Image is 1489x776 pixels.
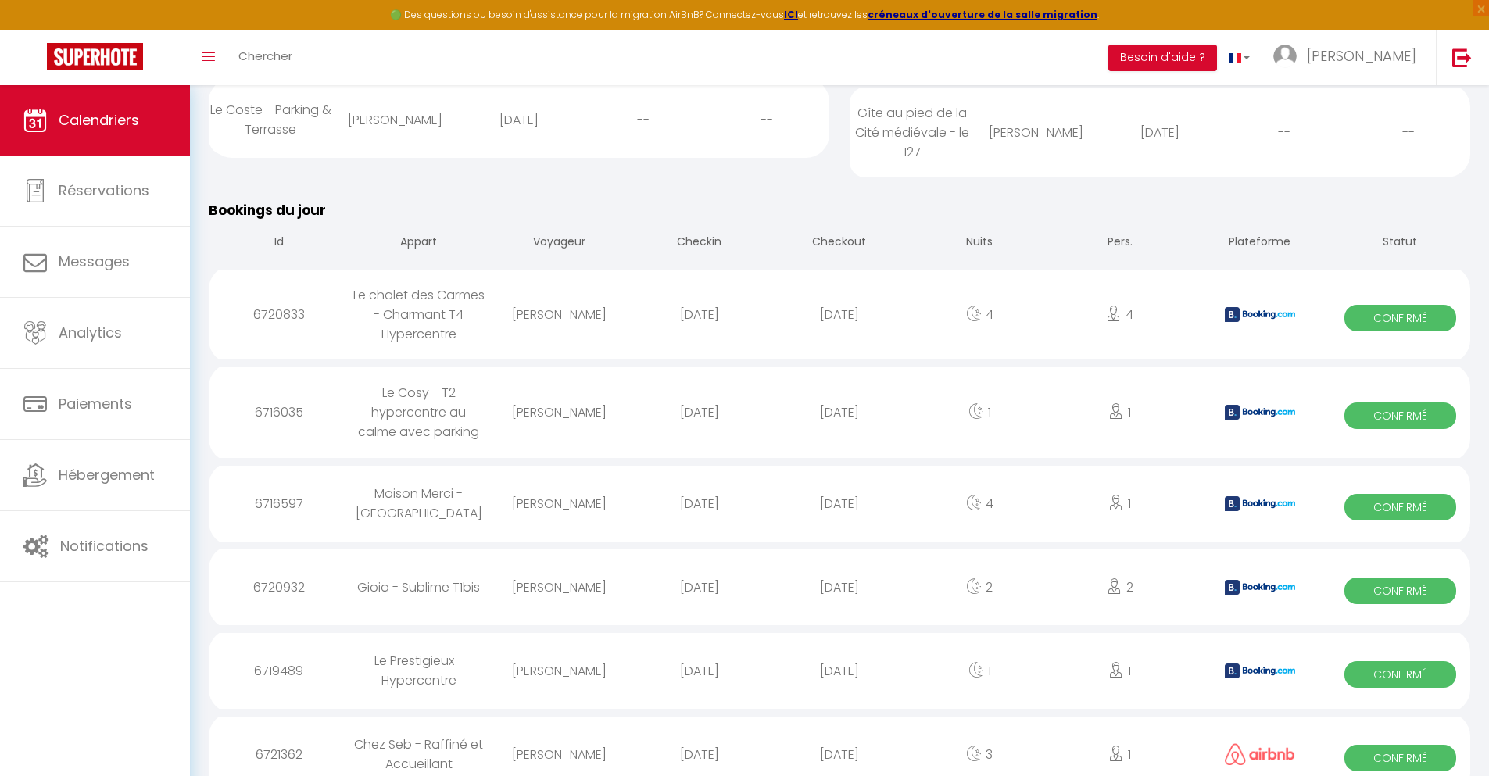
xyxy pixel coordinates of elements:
[910,289,1050,340] div: 4
[333,95,457,145] div: [PERSON_NAME]
[59,181,149,200] span: Réservations
[489,289,629,340] div: [PERSON_NAME]
[209,201,326,220] span: Bookings du jour
[1452,48,1472,67] img: logout
[769,645,909,696] div: [DATE]
[1225,663,1295,678] img: booking2.png
[1050,645,1190,696] div: 1
[209,387,349,438] div: 6716035
[1222,107,1346,158] div: --
[209,221,349,266] th: Id
[910,478,1050,529] div: 4
[59,252,130,271] span: Messages
[60,536,149,556] span: Notifications
[13,6,59,53] button: Ouvrir le widget de chat LiveChat
[1225,496,1295,511] img: booking2.png
[769,387,909,438] div: [DATE]
[349,221,489,266] th: Appart
[59,465,155,485] span: Hébergement
[227,30,304,85] a: Chercher
[1344,402,1457,429] span: Confirmé
[489,387,629,438] div: [PERSON_NAME]
[59,394,132,413] span: Paiements
[850,88,974,177] div: Gîte au pied de la Cité médiévale - le 127
[1225,743,1295,766] img: airbnb2.png
[1190,221,1330,266] th: Plateforme
[629,645,769,696] div: [DATE]
[489,221,629,266] th: Voyageur
[1344,305,1457,331] span: Confirmé
[1225,405,1295,420] img: booking2.png
[1330,221,1470,266] th: Statut
[910,645,1050,696] div: 1
[1050,289,1190,340] div: 4
[209,84,333,155] div: Le Coste - Parking & Terrasse
[1344,745,1457,771] span: Confirmé
[769,289,909,340] div: [DATE]
[209,645,349,696] div: 6719489
[489,562,629,613] div: [PERSON_NAME]
[238,48,292,64] span: Chercher
[1050,562,1190,613] div: 2
[1344,494,1457,520] span: Confirmé
[349,468,489,538] div: Maison Merci - [GEOGRAPHIC_DATA]
[1262,30,1436,85] a: ... [PERSON_NAME]
[784,8,798,21] a: ICI
[705,95,829,145] div: --
[209,478,349,529] div: 6716597
[769,221,909,266] th: Checkout
[769,478,909,529] div: [DATE]
[868,8,1097,21] a: créneaux d'ouverture de la salle migration
[209,289,349,340] div: 6720833
[1225,580,1295,595] img: booking2.png
[910,221,1050,266] th: Nuits
[349,270,489,359] div: Le chalet des Carmes - Charmant T4 Hypercentre
[349,367,489,457] div: Le Cosy - T2 hypercentre au calme avec parking
[769,562,909,613] div: [DATE]
[1108,45,1217,71] button: Besoin d'aide ?
[629,221,769,266] th: Checkin
[1273,45,1297,68] img: ...
[47,43,143,70] img: Super Booking
[209,562,349,613] div: 6720932
[629,562,769,613] div: [DATE]
[59,110,139,130] span: Calendriers
[1050,387,1190,438] div: 1
[629,478,769,529] div: [DATE]
[1344,661,1457,688] span: Confirmé
[581,95,705,145] div: --
[489,478,629,529] div: [PERSON_NAME]
[1050,221,1190,266] th: Pers.
[489,645,629,696] div: [PERSON_NAME]
[629,289,769,340] div: [DATE]
[457,95,582,145] div: [DATE]
[974,107,1098,158] div: [PERSON_NAME]
[1225,307,1295,322] img: booking2.png
[1098,107,1222,158] div: [DATE]
[629,387,769,438] div: [DATE]
[1346,107,1470,158] div: --
[1050,478,1190,529] div: 1
[1307,46,1416,66] span: [PERSON_NAME]
[910,562,1050,613] div: 2
[59,323,122,342] span: Analytics
[349,562,489,613] div: Gioia - Sublime T1bis
[910,387,1050,438] div: 1
[1344,578,1457,604] span: Confirmé
[349,635,489,706] div: Le Prestigieux - Hypercentre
